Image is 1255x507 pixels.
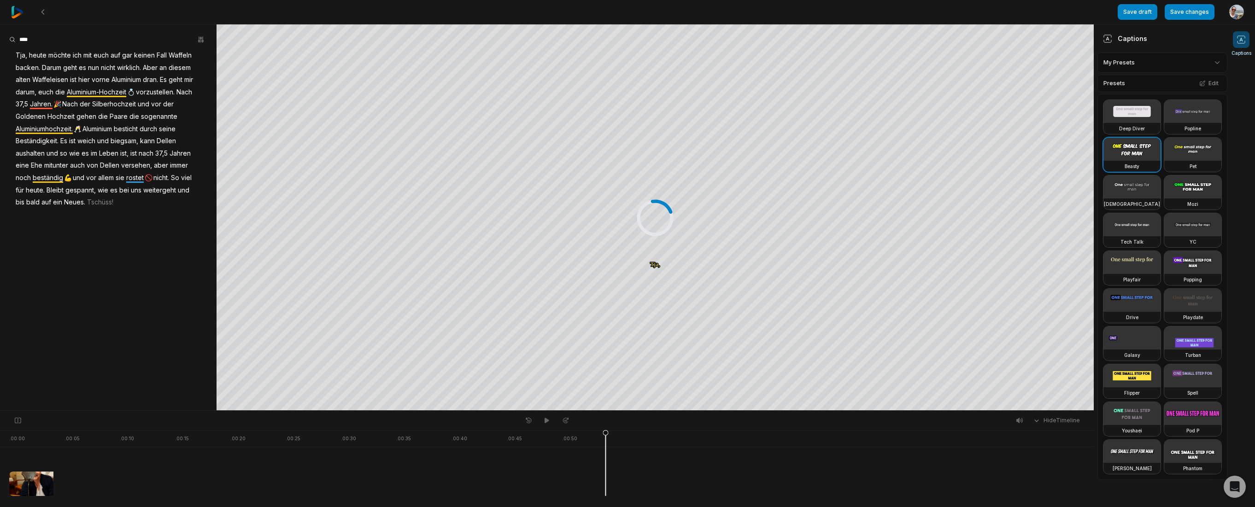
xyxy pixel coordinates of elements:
[30,159,43,172] span: Ehe
[72,172,85,184] span: und
[152,172,170,184] span: nicht.
[76,135,96,147] span: weich
[100,62,116,74] span: nicht
[86,159,99,172] span: von
[63,196,86,209] span: Neues.
[1126,314,1138,321] h3: Drive
[1103,34,1147,43] div: Captions
[15,123,74,135] span: Aluminiumhochzeit.
[37,86,54,99] span: euch
[109,111,129,123] span: Paare
[68,135,76,147] span: ist
[15,196,25,209] span: bis
[1183,465,1202,472] h3: Phantom
[15,62,41,74] span: backen.
[1232,50,1251,57] span: Captions
[1097,75,1227,92] div: Presets
[85,172,97,184] span: vor
[168,74,183,86] span: geht
[120,159,153,172] span: versehen,
[129,147,138,160] span: ist
[118,184,130,197] span: bei
[1118,4,1157,20] button: Save draft
[47,111,76,123] span: Hochzeit
[46,147,59,160] span: und
[68,147,81,160] span: wie
[1185,351,1201,359] h3: Turban
[154,147,169,160] span: 37,5
[115,172,125,184] span: sie
[91,98,137,111] span: Silberhochzeit
[158,62,168,74] span: an
[15,172,32,184] span: noch
[168,49,193,62] span: Waffeln
[79,98,91,111] span: der
[41,62,62,74] span: Darum
[93,49,110,62] span: euch
[15,74,31,86] span: alten
[170,172,180,184] span: So
[125,172,145,184] span: rostet
[1124,351,1140,359] h3: Galaxy
[59,135,68,147] span: Es
[86,196,114,209] span: Tschüss!
[32,172,64,184] span: beständig
[25,196,41,209] span: bald
[116,62,142,74] span: wirklich.
[97,172,115,184] span: allem
[159,74,168,86] span: Es
[77,74,91,86] span: hier
[69,74,77,86] span: ist
[110,135,139,147] span: biegsam,
[156,135,177,147] span: Dellen
[11,6,23,18] img: reap
[87,62,100,74] span: nun
[1120,238,1144,245] h3: Tech Talk
[31,74,69,86] span: Waffeleisen
[43,159,69,172] span: mitunter
[109,184,118,197] span: es
[41,196,52,209] span: auf
[15,159,30,172] span: eine
[61,98,79,111] span: Nach
[1224,476,1246,498] div: Open Intercom Messenger
[47,49,72,62] span: möchte
[99,159,120,172] span: Dellen
[130,184,142,197] span: uns
[1123,276,1141,283] h3: Playfair
[1183,314,1203,321] h3: Playdate
[1232,31,1251,57] button: Captions
[1196,77,1221,89] button: Edit
[72,49,82,62] span: ich
[65,184,97,197] span: gespannt,
[111,74,142,86] span: Aluminium
[142,184,177,197] span: weitergeht
[15,135,59,147] span: Beständigkeit.
[69,159,86,172] span: auch
[91,74,111,86] span: vorne
[97,111,109,123] span: die
[1190,163,1196,170] h3: Pet
[15,184,25,197] span: für
[1030,414,1083,427] button: HideTimeline
[150,98,162,111] span: vor
[1187,389,1198,396] h3: Spell
[46,184,65,197] span: Bleibt
[15,98,29,111] span: 37,5
[139,135,156,147] span: kann
[137,98,150,111] span: und
[138,147,154,160] span: nach
[76,111,97,123] span: gehen
[183,74,194,86] span: mir
[133,49,156,62] span: keinen
[142,62,158,74] span: Aber
[119,147,129,160] span: ist,
[59,147,68,160] span: so
[121,49,133,62] span: gar
[177,184,190,197] span: und
[1122,427,1142,434] h3: Youshaei
[153,159,169,172] span: aber
[1165,4,1214,20] button: Save changes
[162,98,175,111] span: der
[142,74,159,86] span: dran.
